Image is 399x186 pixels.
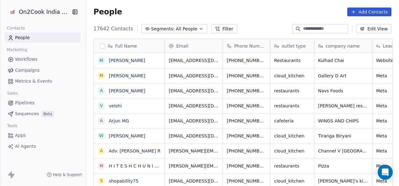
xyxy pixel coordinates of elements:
span: Tiranga Biryani [318,133,368,139]
span: restaurants [274,103,310,109]
div: v [100,102,103,109]
span: [EMAIL_ADDRESS][DOMAIN_NAME] [169,103,219,109]
span: [PHONE_NUMBER] [227,57,266,64]
span: Workflows [15,56,38,63]
span: cloud_kitchen [274,178,310,184]
a: [PERSON_NAME] [109,133,145,138]
span: Beta [41,111,54,117]
span: Campaigns [15,67,40,74]
a: AI Agents [5,141,81,152]
span: restaurants [274,88,310,94]
span: [EMAIL_ADDRESS][DOMAIN_NAME] [169,118,219,124]
span: WINGS AND CHIPS [318,118,368,124]
button: Edit View [356,24,391,33]
span: [PERSON_NAME][EMAIL_ADDRESS][DOMAIN_NAME] [169,148,219,154]
span: Metrics & Events [15,78,52,85]
a: Adv. [PERSON_NAME] R [109,148,161,153]
a: shopability75 [109,178,138,183]
div: Open Intercom Messenger [378,165,393,180]
a: Help & Support [47,172,82,177]
div: s [100,178,103,184]
span: company name [326,43,360,49]
a: [PERSON_NAME] [109,58,145,63]
a: Workflows [5,54,81,65]
span: Contacts [4,23,28,33]
a: Campaigns [5,65,81,75]
span: [PHONE_NUMBER] [227,73,266,79]
span: Gallery D Art [318,73,368,79]
span: 17642 Contacts [93,25,133,33]
span: Sales [4,89,21,98]
span: [PHONE_NUMBER] [227,118,266,124]
span: Pipelines [15,100,35,106]
span: [EMAIL_ADDRESS][DOMAIN_NAME] [169,178,219,184]
a: Pipelines [5,98,81,108]
span: AI Agents [15,143,36,150]
div: A [100,147,103,154]
button: On2Cook India Pvt. Ltd. [8,7,68,17]
a: velshi [109,103,122,108]
img: on2cook%20logo-04%20copy.jpg [9,8,16,16]
span: Email [176,43,189,49]
span: outlet type [282,43,306,49]
span: [PHONE_NUMBER] [227,148,266,154]
span: Apps [15,132,26,139]
a: H I T E S H C H U N I L A L [109,163,165,168]
span: [PHONE_NUMBER] [227,133,266,139]
span: Help & Support [53,172,82,177]
span: cloud_kitchen [274,148,310,154]
div: M [99,57,103,64]
span: Navs Foods [318,88,368,94]
button: Filter [211,24,237,33]
span: Segments: [151,26,175,32]
span: People [93,7,122,17]
span: Tools [4,121,20,131]
span: Full Name [115,43,137,49]
span: Channel V [GEOGRAPHIC_DATA] [318,148,368,154]
span: [PERSON_NAME]'s kitchen [318,178,368,184]
button: Add Contacts [347,8,391,16]
a: Arjun MG [109,118,129,123]
div: Email [165,39,223,53]
div: H [100,163,103,169]
div: m [99,72,103,79]
a: People [5,33,81,43]
span: cloud_kitchen [274,73,310,79]
span: restaurants [274,163,310,169]
div: company name [314,39,372,53]
span: People [15,34,30,41]
span: cloud_kitchen [274,133,310,139]
span: Sequences [15,111,39,117]
span: Restaurants [274,57,310,64]
div: W [99,132,104,139]
span: [PHONE_NUMBER] [227,178,266,184]
div: Full Name [94,39,165,53]
a: Apps [5,130,81,141]
span: [EMAIL_ADDRESS][DOMAIN_NAME] [169,73,219,79]
div: A [100,117,103,124]
span: [EMAIL_ADDRESS][DOMAIN_NAME] [169,88,219,94]
span: cafeteria [274,118,310,124]
div: Phone Number [223,39,270,53]
span: [PERSON_NAME][EMAIL_ADDRESS][DOMAIN_NAME] [169,163,219,169]
span: [EMAIL_ADDRESS][DOMAIN_NAME] [169,57,219,64]
a: Metrics & Events [5,76,81,86]
span: On2Cook India Pvt. Ltd. [19,8,71,16]
span: Pizza [318,163,368,169]
span: [PHONE_NUMBER] [227,88,266,94]
span: [EMAIL_ADDRESS][DOMAIN_NAME] [169,133,219,139]
span: [PHONE_NUMBER] [227,163,266,169]
span: [PHONE_NUMBER] [227,103,266,109]
span: Kulhad Chai [318,57,368,64]
span: [PERSON_NAME] restarunt [318,103,368,109]
a: [PERSON_NAME] [109,73,145,78]
div: A [100,87,103,94]
div: outlet type [270,39,314,53]
span: Phone Number [234,43,266,49]
span: Marketing [4,45,30,54]
span: All People [176,26,197,32]
a: [PERSON_NAME] [109,88,145,93]
a: SequencesBeta [5,109,81,119]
